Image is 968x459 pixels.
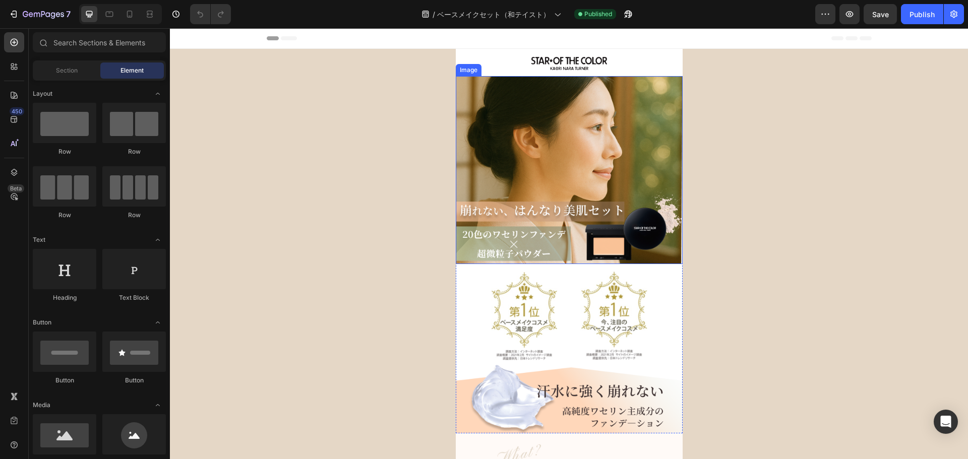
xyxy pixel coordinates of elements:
div: Row [102,147,166,156]
div: Text Block [102,293,166,302]
button: Publish [901,4,943,24]
div: Button [33,376,96,385]
img: gempages_446768302459454674-e6f99a65-8118-40bc-875c-2bb1fc9b0793.png [361,29,437,42]
span: Button [33,318,51,327]
span: Toggle open [150,397,166,413]
span: Save [872,10,889,19]
span: Element [120,66,144,75]
span: Toggle open [150,314,166,331]
div: Image [288,37,310,46]
img: gempages_446768302459454674-a23e5294-2f50-455b-8ea8-24d6c69286cd.png [286,236,513,405]
div: Heading [33,293,96,302]
span: Published [584,10,612,19]
button: Save [864,4,897,24]
p: 7 [66,8,71,20]
input: Search Sections & Elements [33,32,166,52]
span: / [433,9,435,20]
img: gempages_446768302459454674-e506472d-f533-4e7a-bed9-ef206cd7e0d3.png [286,48,513,236]
div: Publish [910,9,935,20]
div: Row [33,147,96,156]
div: 450 [10,107,24,115]
span: Media [33,401,50,410]
div: Row [102,211,166,220]
span: Toggle open [150,232,166,248]
span: ベースメイクセット（和テイスト） [437,9,550,20]
div: Row [33,211,96,220]
span: Layout [33,89,52,98]
span: Text [33,235,45,244]
button: 7 [4,4,75,24]
span: Toggle open [150,86,166,102]
div: Open Intercom Messenger [934,410,958,434]
div: Undo/Redo [190,4,231,24]
span: STAR OF THE COLOR [337,430,462,447]
span: Section [56,66,78,75]
iframe: Design area [170,28,968,459]
div: Button [102,376,166,385]
img: gempages_446768302459454674-40352bd0-09dc-428f-aa9e-42b59361c454.png [326,413,373,435]
div: Beta [8,184,24,192]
